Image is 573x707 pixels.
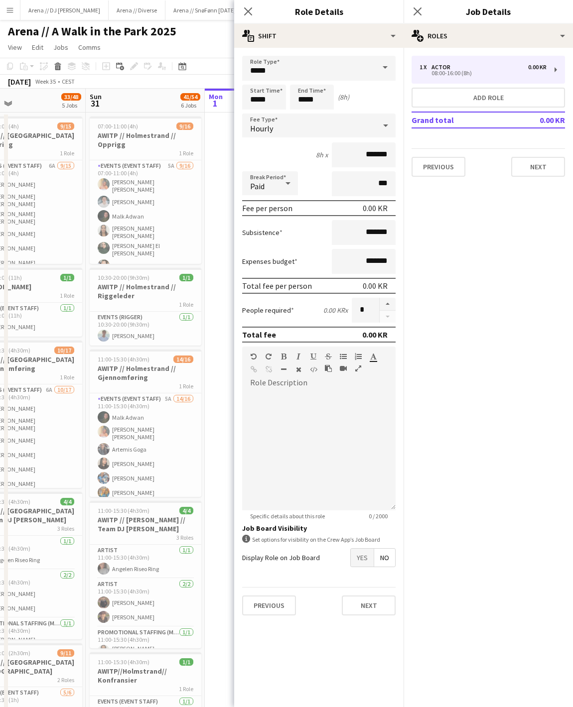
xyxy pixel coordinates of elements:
span: 1 Role [60,292,74,299]
a: View [4,41,26,54]
label: People required [242,306,294,315]
span: 41/54 [180,93,200,101]
div: (8h) [338,93,349,102]
button: Bold [280,353,287,360]
span: 14/16 [173,355,193,363]
h3: AWITP//Holmstrand// Konfransier [90,667,201,685]
span: 1 Role [179,685,193,693]
span: Hourly [250,123,273,133]
span: 1 Role [60,149,74,157]
app-card-role: Events (Rigger)1/110:30-20:00 (9h30m)[PERSON_NAME] [90,312,201,346]
button: Arena // DJ [PERSON_NAME] [20,0,109,20]
h3: AWITP // Holmestrand // Gjennomføring [90,364,201,382]
h3: Job Board Visibility [242,524,396,533]
button: Clear Formatting [295,365,302,373]
span: No [374,549,395,567]
h3: AWITP // Holmestrand // Opprigg [90,131,201,149]
span: 3 Roles [176,534,193,541]
span: 4/4 [60,498,74,505]
div: 5 Jobs [62,102,81,109]
span: 1 Role [179,382,193,390]
span: 11:00-15:30 (4h30m) [98,507,149,514]
div: Roles [404,24,573,48]
button: Arena // SnøFønn [DATE]-[DATE] [165,0,264,20]
button: Fullscreen [355,364,362,372]
button: Previous [412,157,465,177]
button: Unordered List [340,353,347,360]
button: Add role [412,88,565,108]
div: [DATE] [8,77,31,87]
span: 11:00-15:30 (4h30m) [98,658,149,666]
span: 1/1 [179,274,193,281]
button: Italic [295,353,302,360]
button: Ordered List [355,353,362,360]
div: Total fee per person [242,281,312,291]
app-job-card: 11:00-15:30 (4h30m)4/4AWITP // [PERSON_NAME] // Team DJ [PERSON_NAME]3 RolesArtist1/111:00-15:30 ... [90,501,201,648]
td: Grand total [412,112,507,128]
div: 0.00 KR x [323,306,348,315]
span: Specific details about this role [242,512,333,520]
label: Display Role on Job Board [242,553,320,562]
span: Week 35 [33,78,58,85]
div: 0.00 KR [363,203,388,213]
span: 33/48 [61,93,81,101]
span: Edit [32,43,43,52]
button: HTML Code [310,365,317,373]
span: 9/16 [176,122,193,130]
button: Arena // Diverse [109,0,165,20]
div: Set options for visibility on the Crew App’s Job Board [242,535,396,544]
span: Comms [78,43,101,52]
h3: AWITP // [PERSON_NAME] // Team DJ [PERSON_NAME] [90,515,201,533]
span: Jobs [53,43,68,52]
span: 1/1 [60,274,74,281]
button: Horizontal Line [280,365,287,373]
span: 9/11 [57,649,74,657]
div: Actor [431,64,454,71]
a: Edit [28,41,47,54]
a: Jobs [49,41,72,54]
h1: Arena // A Walk in the Park 2025 [8,24,176,39]
span: Paid [250,181,265,191]
span: 31 [88,98,102,109]
h3: AWITP // Holmestrand // Riggeleder [90,282,201,300]
div: 0.00 KR [528,64,547,71]
span: 1 Role [179,301,193,308]
span: 1/1 [179,658,193,666]
app-card-role: Events (Event Staff)5A9/1607:00-11:00 (4h)[PERSON_NAME] [PERSON_NAME][PERSON_NAME]Malk Adwan[PERS... [90,160,201,420]
h3: Role Details [234,5,404,18]
app-card-role: Artist1/111:00-15:30 (4h30m)Angelen Riseo Ring [90,545,201,579]
div: 8h x [316,150,328,159]
div: Shift [234,24,404,48]
div: 1 x [420,64,431,71]
span: Mon [209,92,223,101]
button: Undo [250,353,257,360]
div: 0.00 KR [363,281,388,291]
span: 3 Roles [57,525,74,532]
button: Next [342,595,396,615]
app-job-card: 07:00-11:00 (4h)9/16AWITP // Holmestrand // Opprigg1 RoleEvents (Event Staff)5A9/1607:00-11:00 (4... [90,117,201,264]
button: Increase [380,298,396,311]
span: View [8,43,22,52]
span: 1 Role [60,373,74,381]
span: 4/4 [179,507,193,514]
span: Sun [90,92,102,101]
span: Yes [351,549,374,567]
button: Underline [310,353,317,360]
app-job-card: 10:30-20:00 (9h30m)1/1AWITP // Holmestrand // Riggeleder1 RoleEvents (Rigger)1/110:30-20:00 (9h30... [90,268,201,346]
h3: Job Details [404,5,573,18]
span: 10/17 [54,347,74,354]
button: Previous [242,595,296,615]
div: 08:00-16:00 (8h) [420,71,547,76]
app-job-card: 11:00-15:30 (4h30m)14/16AWITP // Holmestrand // Gjennomføring1 RoleEvents (Event Staff)5A14/1611:... [90,350,201,497]
div: 6 Jobs [181,102,200,109]
app-card-role: Artist2/211:00-15:30 (4h30m)[PERSON_NAME][PERSON_NAME] [90,579,201,627]
span: 07:00-11:00 (4h) [98,122,138,130]
span: 0 / 2000 [361,512,396,520]
app-card-role: Events (Event Staff)5A14/1611:00-15:30 (4h30m)Malk Adwan[PERSON_NAME] [PERSON_NAME]Artemis Goga[P... [90,393,201,650]
span: 9/15 [57,122,74,130]
button: Redo [265,353,272,360]
button: Text Color [370,353,377,360]
app-card-role: Promotional Staffing (Mascot)1/111:00-15:30 (4h30m)[PERSON_NAME] [PERSON_NAME] [90,627,201,664]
